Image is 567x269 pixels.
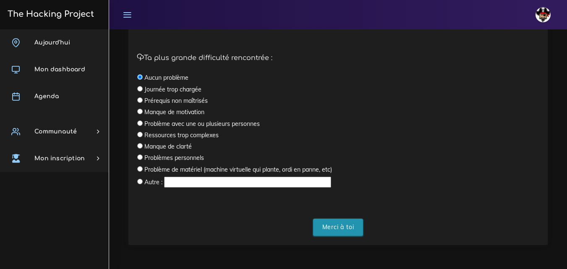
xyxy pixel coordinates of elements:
[5,10,94,19] h3: The Hacking Project
[144,178,162,186] label: Autre :
[144,154,204,162] label: Problèmes personnels
[144,120,260,128] label: Problème avec une ou plusieurs personnes
[144,142,192,151] label: Manque de clarté
[34,39,70,46] span: Aujourd'hui
[144,165,332,174] label: Problème de matériel (machine virtuelle qui plante, ordi en panne, etc)
[34,128,77,135] span: Communauté
[144,131,219,139] label: Ressources trop complexes
[137,54,539,62] h5: Ta plus grande difficulté rencontrée :
[34,66,85,73] span: Mon dashboard
[313,219,363,236] input: Merci à toi
[144,108,204,116] label: Manque de motivation
[144,97,208,105] label: Prérequis non maîtrisés
[34,155,85,162] span: Mon inscription
[144,73,188,82] label: Aucun problème
[34,93,59,99] span: Agenda
[536,7,551,22] img: avatar
[144,85,201,94] label: Journée trop chargée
